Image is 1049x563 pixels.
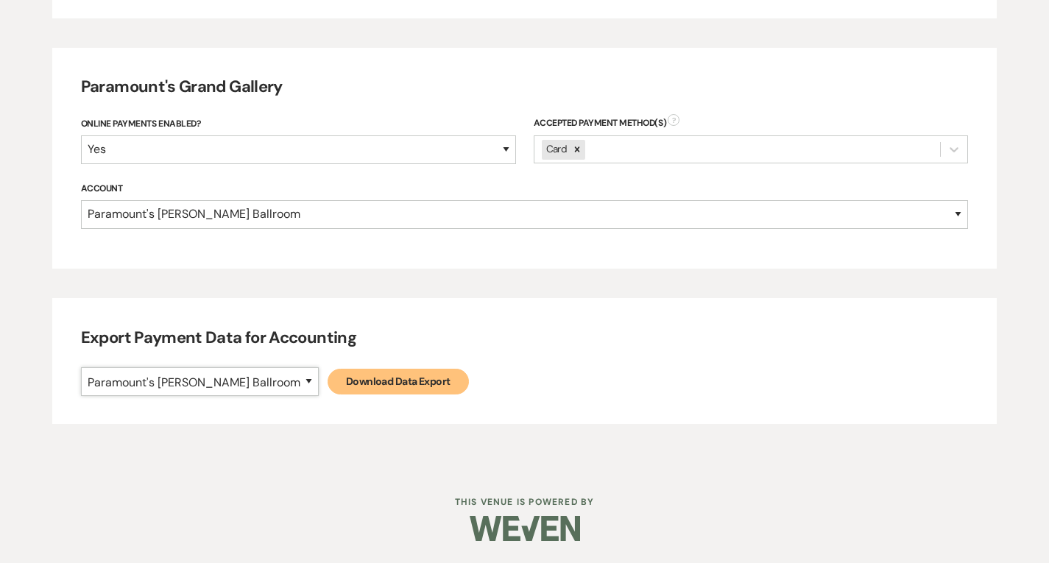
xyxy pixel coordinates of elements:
label: Online Payments Enabled? [81,116,516,132]
div: Card [542,140,569,159]
h4: Paramount's Grand Gallery [81,76,969,99]
h4: Export Payment Data for Accounting [81,327,969,350]
span: ? [668,114,679,126]
label: Account [81,181,969,197]
a: Download Data Export [328,369,469,394]
img: Weven Logo [470,503,580,554]
div: Accepted Payment Method(s) [534,116,969,130]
